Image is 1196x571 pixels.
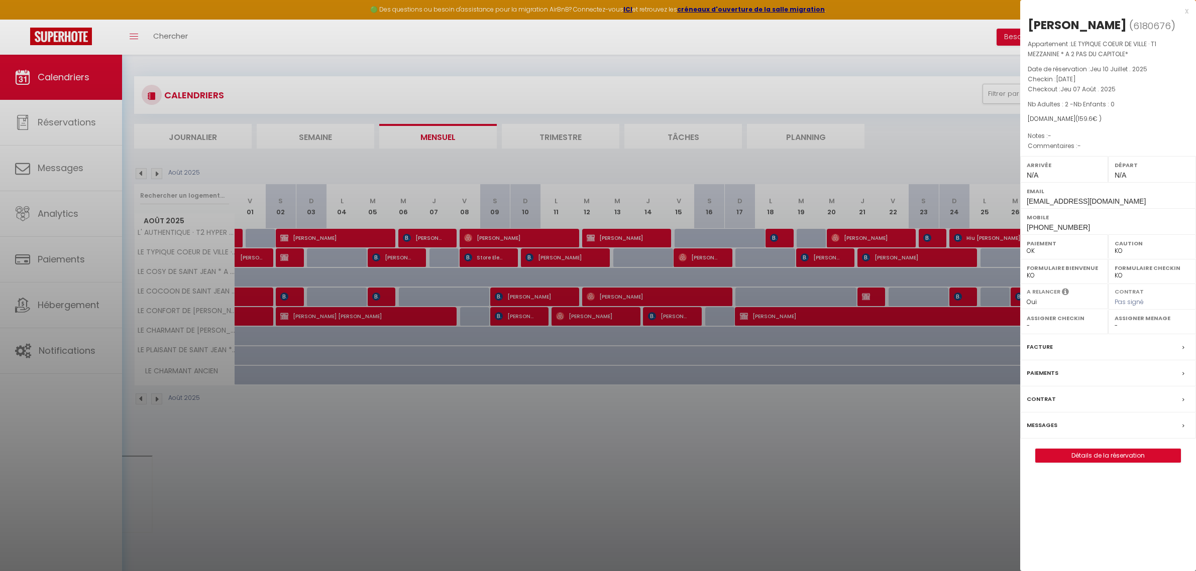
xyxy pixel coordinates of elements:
[1048,131,1051,140] span: -
[1115,313,1189,323] label: Assigner Menage
[1115,263,1189,273] label: Formulaire Checkin
[1027,197,1146,205] span: [EMAIL_ADDRESS][DOMAIN_NAME]
[1027,394,1056,404] label: Contrat
[1115,171,1126,179] span: N/A
[1035,449,1181,463] button: Détails de la réservation
[1056,75,1076,83] span: [DATE]
[1028,131,1188,141] p: Notes :
[1073,100,1115,108] span: Nb Enfants : 0
[1027,263,1102,273] label: Formulaire Bienvenue
[1077,141,1081,150] span: -
[1027,223,1090,231] span: [PHONE_NUMBER]
[1115,288,1144,294] label: Contrat
[1028,84,1188,94] p: Checkout :
[1060,85,1116,93] span: Jeu 07 Août . 2025
[1028,100,1115,108] span: Nb Adultes : 2 -
[1027,186,1189,196] label: Email
[1133,20,1171,32] span: 6180676
[1075,114,1102,123] span: ( € )
[1028,114,1188,124] div: [DOMAIN_NAME]
[1028,39,1188,59] p: Appartement :
[1020,5,1188,17] div: x
[1028,141,1188,151] p: Commentaires :
[1027,342,1053,352] label: Facture
[1028,64,1188,74] p: Date de réservation :
[1062,288,1069,299] i: Sélectionner OUI si vous souhaiter envoyer les séquences de messages post-checkout
[1027,171,1038,179] span: N/A
[1027,288,1060,296] label: A relancer
[1027,212,1189,222] label: Mobile
[1115,298,1144,306] span: Pas signé
[1090,65,1147,73] span: Jeu 10 Juillet . 2025
[1129,19,1175,33] span: ( )
[1028,17,1127,33] div: [PERSON_NAME]
[1115,238,1189,248] label: Caution
[1027,160,1102,170] label: Arrivée
[1027,420,1057,431] label: Messages
[1028,74,1188,84] p: Checkin :
[1028,40,1156,58] span: LE TYPIQUE COEUR DE VILLE · T1 MEZZANINE * A 2 PAS DU CAPITOLE*
[1027,368,1058,378] label: Paiements
[1115,160,1189,170] label: Départ
[1027,313,1102,323] label: Assigner Checkin
[1036,449,1180,462] a: Détails de la réservation
[1027,238,1102,248] label: Paiement
[1078,114,1093,123] span: 159.6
